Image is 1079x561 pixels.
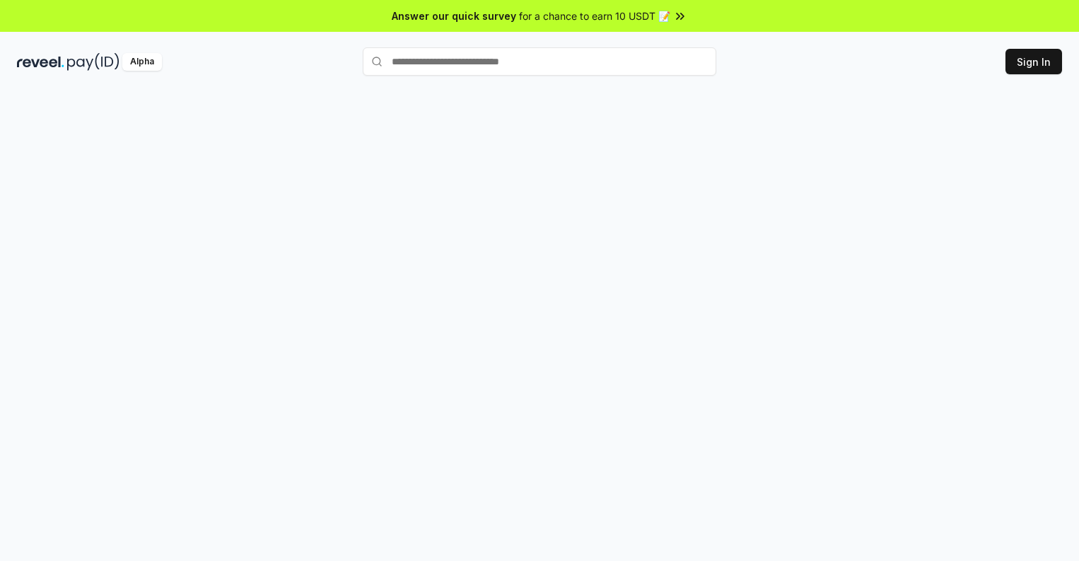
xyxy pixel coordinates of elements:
[392,8,516,23] span: Answer our quick survey
[67,53,119,71] img: pay_id
[1005,49,1062,74] button: Sign In
[519,8,670,23] span: for a chance to earn 10 USDT 📝
[17,53,64,71] img: reveel_dark
[122,53,162,71] div: Alpha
